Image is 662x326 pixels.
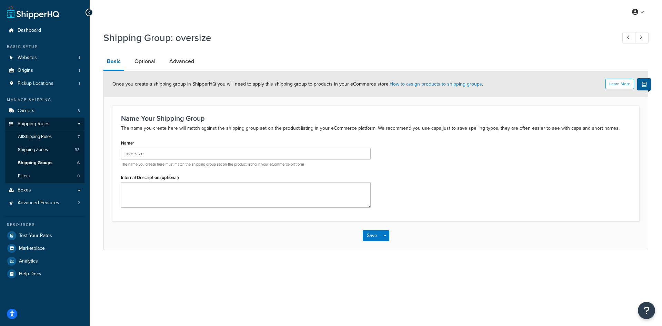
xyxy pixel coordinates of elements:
button: Open Resource Center [638,302,655,319]
a: How to assign products to shipping groups [390,80,482,88]
a: Shipping Groups6 [5,157,84,169]
li: Pickup Locations [5,77,84,90]
span: Shipping Zones [18,147,48,153]
a: Pickup Locations1 [5,77,84,90]
li: Carriers [5,105,84,117]
span: Websites [18,55,37,61]
button: Save [363,230,381,241]
span: Boxes [18,187,31,193]
div: Basic Setup [5,44,84,50]
span: Once you create a shipping group in ShipperHQ you will need to apply this shipping group to produ... [112,80,483,88]
span: 3 [78,108,80,114]
a: Previous Record [622,32,636,43]
span: 1 [79,68,80,73]
span: Pickup Locations [18,81,53,87]
li: Shipping Rules [5,118,84,183]
a: Carriers3 [5,105,84,117]
span: Analytics [19,258,38,264]
a: Basic [103,53,124,71]
label: Internal Description (optional) [121,175,179,180]
p: The name you create here will match against the shipping group set on the product listing in your... [121,124,631,132]
span: Origins [18,68,33,73]
label: Name [121,140,134,146]
p: The name you create here must match the shipping group set on the product listing in your eCommer... [121,162,371,167]
span: Shipping Rules [18,121,50,127]
li: Advanced Features [5,197,84,209]
a: Boxes [5,184,84,197]
a: Next Record [635,32,649,43]
span: 6 [77,160,80,166]
span: 2 [78,200,80,206]
a: Advanced [166,53,198,70]
a: Test Your Rates [5,229,84,242]
a: Advanced Features2 [5,197,84,209]
span: Carriers [18,108,34,114]
a: AllShipping Rules7 [5,130,84,143]
span: Filters [18,173,30,179]
a: Marketplace [5,242,84,255]
a: Shipping Rules [5,118,84,130]
span: Help Docs [19,271,41,277]
a: Optional [131,53,159,70]
span: 7 [78,134,80,140]
a: Websites1 [5,51,84,64]
div: Resources [5,222,84,228]
span: 1 [79,81,80,87]
span: 0 [77,173,80,179]
a: Analytics [5,255,84,267]
span: Advanced Features [18,200,59,206]
a: Shipping Zones33 [5,144,84,156]
li: Shipping Zones [5,144,84,156]
a: Origins1 [5,64,84,77]
h3: Name Your Shipping Group [121,115,631,122]
span: 1 [79,55,80,61]
li: Filters [5,170,84,182]
a: Help Docs [5,268,84,280]
h1: Shipping Group: oversize [103,31,610,45]
li: Shipping Groups [5,157,84,169]
span: 33 [75,147,80,153]
a: Filters0 [5,170,84,182]
span: Dashboard [18,28,41,33]
span: Test Your Rates [19,233,52,239]
li: Websites [5,51,84,64]
button: Learn More [605,79,634,89]
div: Manage Shipping [5,97,84,103]
span: All Shipping Rules [18,134,52,140]
li: Origins [5,64,84,77]
span: Marketplace [19,246,45,251]
button: Show Help Docs [637,78,651,90]
span: Shipping Groups [18,160,52,166]
a: Dashboard [5,24,84,37]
